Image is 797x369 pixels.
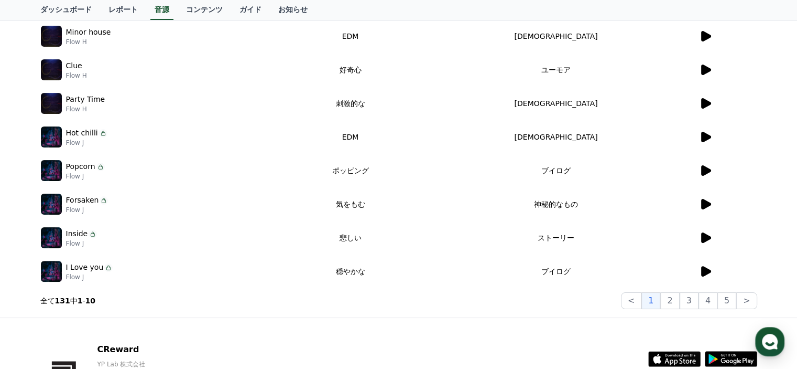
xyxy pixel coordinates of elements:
button: 1 [641,292,660,309]
p: Flow J [66,172,105,181]
strong: 10 [85,297,95,305]
button: 3 [680,292,698,309]
p: I Love you [66,262,104,273]
td: 刺激的な [287,87,413,120]
img: music [41,126,62,147]
td: 神秘的なもの [414,187,698,221]
td: EDM [287,120,413,154]
p: Popcorn [66,161,95,172]
span: Settings [155,298,181,306]
td: ブイログ [414,255,698,288]
td: ポッピング [287,154,413,187]
td: [DEMOGRAPHIC_DATA] [414,19,698,53]
img: music [41,194,62,215]
span: Home [27,298,45,306]
p: Flow J [66,139,107,147]
p: Flow J [66,206,108,214]
p: Forsaken [66,195,99,206]
p: CReward [97,343,248,356]
p: 全て 中 - [40,296,96,306]
p: Inside [66,228,88,239]
strong: 131 [55,297,70,305]
button: 5 [717,292,736,309]
p: Flow H [66,105,105,113]
td: [DEMOGRAPHIC_DATA] [414,120,698,154]
button: 2 [660,292,679,309]
p: Flow H [66,38,111,46]
span: Messages [87,298,118,307]
p: Party Time [66,94,105,105]
td: ユーモア [414,53,698,87]
img: music [41,227,62,248]
strong: 1 [78,297,83,305]
td: 悲しい [287,221,413,255]
button: < [621,292,641,309]
td: 気をもむ [287,187,413,221]
a: Settings [135,282,201,308]
td: ブイログ [414,154,698,187]
img: music [41,261,62,282]
p: Clue [66,60,82,71]
img: music [41,26,62,47]
p: Flow J [66,273,113,281]
button: 4 [698,292,717,309]
p: Minor house [66,27,111,38]
img: music [41,59,62,80]
p: Flow H [66,71,87,80]
img: music [41,93,62,114]
button: > [736,292,757,309]
td: EDM [287,19,413,53]
img: music [41,160,62,181]
td: 好奇心 [287,53,413,87]
p: YP Lab 株式会社 [97,360,248,368]
p: Flow J [66,239,97,248]
td: ストーリー [414,221,698,255]
td: 穏やかな [287,255,413,288]
a: Home [3,282,69,308]
td: [DEMOGRAPHIC_DATA] [414,87,698,120]
a: Messages [69,282,135,308]
p: Hot chilli [66,128,98,139]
